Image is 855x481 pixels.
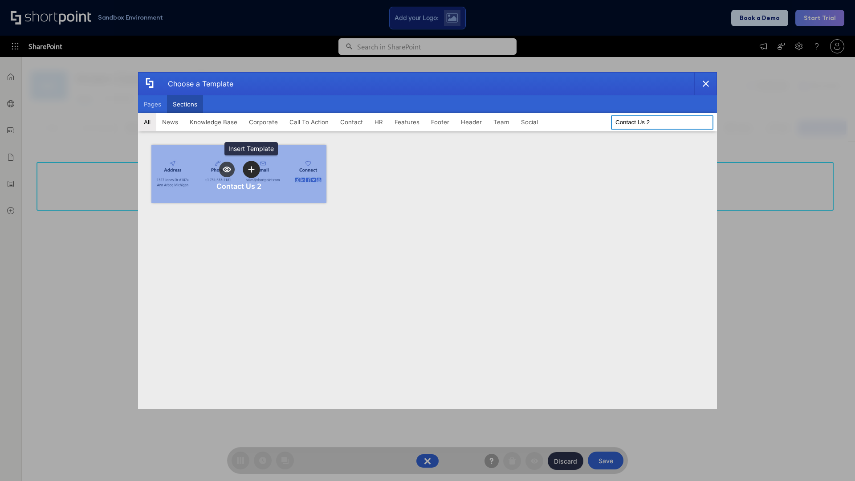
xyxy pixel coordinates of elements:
[334,113,369,131] button: Contact
[455,113,488,131] button: Header
[369,113,389,131] button: HR
[138,113,156,131] button: All
[156,113,184,131] button: News
[284,113,334,131] button: Call To Action
[810,438,855,481] iframe: Chat Widget
[167,95,203,113] button: Sections
[611,115,713,130] input: Search
[138,95,167,113] button: Pages
[488,113,515,131] button: Team
[243,113,284,131] button: Corporate
[425,113,455,131] button: Footer
[515,113,544,131] button: Social
[389,113,425,131] button: Features
[216,182,261,191] div: Contact Us 2
[138,72,717,409] div: template selector
[184,113,243,131] button: Knowledge Base
[161,73,233,95] div: Choose a Template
